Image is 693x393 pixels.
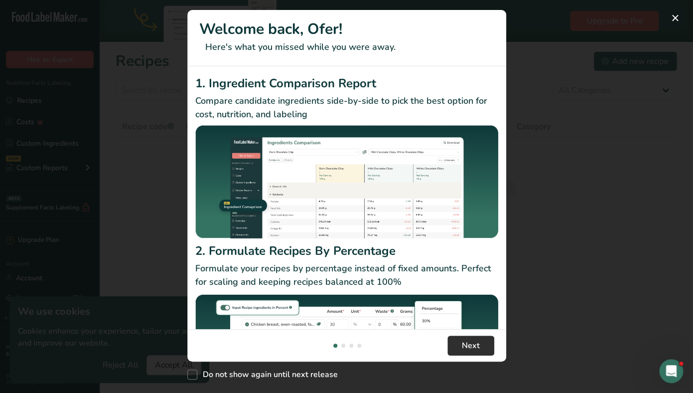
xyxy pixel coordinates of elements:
[195,94,498,121] p: Compare candidate ingredients side-by-side to pick the best option for cost, nutrition, and labeling
[199,40,494,54] p: Here's what you missed while you were away.
[197,370,338,380] span: Do not show again until next release
[659,359,683,383] iframe: Intercom live chat
[195,125,498,238] img: Ingredient Comparison Report
[195,262,498,289] p: Formulate your recipes by percentage instead of fixed amounts. Perfect for scaling and keeping re...
[195,242,498,260] h2: 2. Formulate Recipes By Percentage
[447,336,494,356] button: Next
[462,340,480,352] span: Next
[195,74,498,92] h2: 1. Ingredient Comparison Report
[199,18,494,40] h1: Welcome back, Ofer!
